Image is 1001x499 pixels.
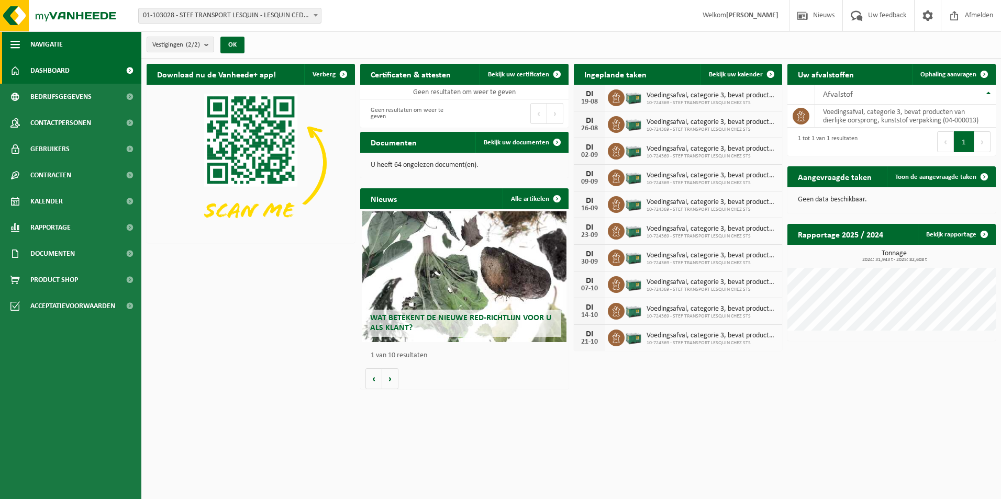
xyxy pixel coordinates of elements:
button: 1 [954,131,974,152]
span: 10-724369 - STEF TRANSPORT LESQUIN CHEZ STS [647,100,777,106]
span: Voedingsafval, categorie 3, bevat producten van dierlijke oorsprong, kunststof v... [647,172,777,180]
a: Ophaling aanvragen [912,64,995,85]
span: Voedingsafval, categorie 3, bevat producten van dierlijke oorsprong, kunststof v... [647,278,777,287]
img: PB-LB-0680-HPE-GN-01 [625,248,642,266]
span: 10-724369 - STEF TRANSPORT LESQUIN CHEZ STS [647,313,777,320]
div: DI [579,250,600,258]
a: Bekijk uw certificaten [480,64,568,85]
span: Voedingsafval, categorie 3, bevat producten van dierlijke oorsprong, kunststof v... [647,305,777,313]
img: PB-LB-0680-HPE-GN-01 [625,275,642,292]
button: Next [974,131,991,152]
img: PB-LB-0680-HPE-GN-01 [625,301,642,319]
span: Rapportage [30,214,71,241]
span: 10-724369 - STEF TRANSPORT LESQUIN CHEZ STS [647,153,777,160]
img: PB-LB-0680-HPE-GN-01 [625,328,642,346]
span: 10-724369 - STEF TRANSPORT LESQUIN CHEZ STS [647,127,777,133]
span: Voedingsafval, categorie 3, bevat producten van dierlijke oorsprong, kunststof v... [647,198,777,207]
div: DI [579,117,600,125]
span: 10-724369 - STEF TRANSPORT LESQUIN CHEZ STS [647,233,777,240]
span: Voedingsafval, categorie 3, bevat producten van dierlijke oorsprong, kunststof v... [647,252,777,260]
span: Voedingsafval, categorie 3, bevat producten van dierlijke oorsprong, kunststof v... [647,332,777,340]
span: Dashboard [30,58,70,84]
img: PB-LB-0680-HPE-GN-01 [625,141,642,159]
h2: Uw afvalstoffen [787,64,864,84]
h3: Tonnage [793,250,996,263]
div: 23-09 [579,232,600,239]
div: DI [579,277,600,285]
button: Previous [937,131,954,152]
span: Acceptatievoorwaarden [30,293,115,319]
div: DI [579,143,600,152]
span: Navigatie [30,31,63,58]
span: Voedingsafval, categorie 3, bevat producten van dierlijke oorsprong, kunststof v... [647,145,777,153]
span: 10-724369 - STEF TRANSPORT LESQUIN CHEZ STS [647,260,777,266]
span: Bekijk uw documenten [484,139,549,146]
img: PB-LB-0680-HPE-GN-01 [625,221,642,239]
button: Next [547,103,563,124]
span: Contracten [30,162,71,188]
button: Verberg [304,64,354,85]
span: Voedingsafval, categorie 3, bevat producten van dierlijke oorsprong, kunststof v... [647,118,777,127]
div: 14-10 [579,312,600,319]
span: Ophaling aanvragen [920,71,976,78]
span: 10-724369 - STEF TRANSPORT LESQUIN CHEZ STS [647,180,777,186]
p: 1 van 10 resultaten [371,352,563,359]
strong: [PERSON_NAME] [726,12,778,19]
span: Bedrijfsgegevens [30,84,92,110]
count: (2/2) [186,41,200,48]
a: Alle artikelen [503,188,568,209]
span: 01-103028 - STEF TRANSPORT LESQUIN - LESQUIN CEDEX [138,8,321,24]
h2: Certificaten & attesten [360,64,461,84]
span: Kalender [30,188,63,214]
button: Vorige [365,368,382,389]
span: 10-724369 - STEF TRANSPORT LESQUIN CHEZ STS [647,207,777,213]
img: PB-LB-0680-HPE-GN-01 [625,195,642,212]
div: DI [579,223,600,232]
h2: Ingeplande taken [574,64,657,84]
div: DI [579,170,600,178]
span: Voedingsafval, categorie 3, bevat producten van dierlijke oorsprong, kunststof v... [647,225,777,233]
span: Wat betekent de nieuwe RED-richtlijn voor u als klant? [370,314,551,332]
span: Contactpersonen [30,110,91,136]
p: U heeft 64 ongelezen document(en). [371,162,558,169]
span: Verberg [313,71,336,78]
span: Product Shop [30,267,78,293]
a: Toon de aangevraagde taken [887,166,995,187]
span: Toon de aangevraagde taken [895,174,976,180]
button: Previous [530,103,547,124]
h2: Aangevraagde taken [787,166,882,187]
span: Vestigingen [152,37,200,53]
div: DI [579,303,600,312]
div: 21-10 [579,338,600,346]
img: PB-LB-0680-HPE-GN-01 [625,115,642,132]
div: 1 tot 1 van 1 resultaten [793,130,858,153]
h2: Documenten [360,132,427,152]
div: 19-08 [579,98,600,106]
div: 16-09 [579,205,600,212]
h2: Rapportage 2025 / 2024 [787,224,894,244]
div: 07-10 [579,285,600,292]
a: Bekijk uw kalender [700,64,781,85]
a: Wat betekent de nieuwe RED-richtlijn voor u als klant? [362,211,566,342]
span: Bekijk uw certificaten [488,71,549,78]
div: DI [579,197,600,205]
div: 02-09 [579,152,600,159]
td: Geen resultaten om weer te geven [360,85,569,99]
a: Bekijk uw documenten [475,132,568,153]
button: Volgende [382,368,398,389]
span: Voedingsafval, categorie 3, bevat producten van dierlijke oorsprong, kunststof v... [647,92,777,100]
div: Geen resultaten om weer te geven [365,102,459,125]
div: 26-08 [579,125,600,132]
span: Afvalstof [823,90,853,99]
span: 10-724369 - STEF TRANSPORT LESQUIN CHEZ STS [647,340,777,346]
span: Gebruikers [30,136,70,162]
div: DI [579,90,600,98]
button: Vestigingen(2/2) [147,37,214,52]
h2: Download nu de Vanheede+ app! [147,64,286,84]
p: Geen data beschikbaar. [798,196,985,203]
span: Documenten [30,241,75,267]
span: 2024: 31,943 t - 2025: 82,608 t [793,257,996,263]
div: 30-09 [579,258,600,266]
img: Download de VHEPlus App [147,85,355,241]
button: OK [220,37,244,53]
